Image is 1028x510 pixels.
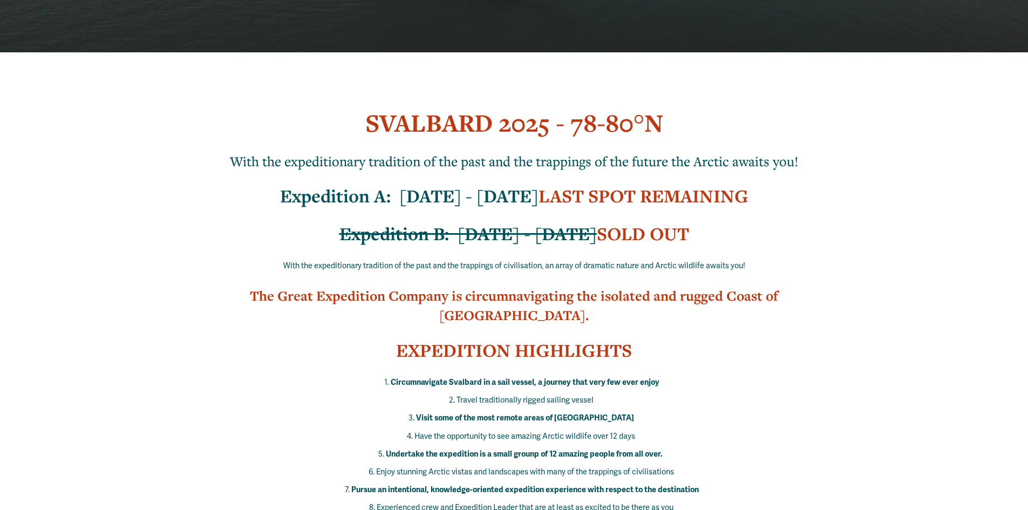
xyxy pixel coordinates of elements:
[202,430,847,444] p: Have the opportunity to see amazing Arctic wildlife over 12 days
[386,449,663,459] strong: Undertake the expedition is a small grounp of 12 amazing people from all over.
[416,413,634,423] strong: Visit some of the most remote areas of [GEOGRAPHIC_DATA]
[365,106,663,139] strong: SVALBARD 2025 - 78-80°N
[202,465,847,479] p: Enjoy stunning Arctic vistas and landscapes with many of the trappings of civilisations
[202,393,847,407] p: Travel traditionally rigged sailing vessel
[283,261,745,270] span: With the expeditionary tradition of the past and the trappings of civilisation, an array of drama...
[280,184,539,208] strong: Expedition A: [DATE] - [DATE]
[339,222,597,246] strong: Expedition B: [DATE] - [DATE]
[250,287,781,324] strong: The Great Expedition Company is circumnavigating the isolated and rugged Coast of [GEOGRAPHIC_DATA].
[396,338,632,362] strong: EXPEDITION HIGHLIGHTS
[230,152,798,170] span: With the expeditionary tradition of the past and the trappings of the future the Arctic awaits you!
[539,184,748,208] strong: LAST SPOT REMAINING
[597,222,689,246] strong: SOLD OUT
[351,485,699,494] strong: Pursue an intentional, knowledge-oriented expedition experience with respect to the destination
[391,377,659,387] strong: Circumnavigate Svalbard in a sail vessel, a journey that very few ever enjoy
